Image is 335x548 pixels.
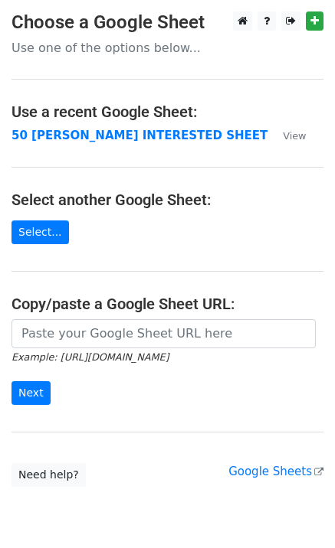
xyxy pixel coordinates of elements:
[11,40,324,56] p: Use one of the options below...
[11,103,324,121] h4: Use a recent Google Sheet:
[11,129,268,142] a: 50 [PERSON_NAME] INTERESTED SHEET
[268,129,306,142] a: View
[11,351,169,363] small: Example: [URL][DOMAIN_NAME]
[228,465,324,478] a: Google Sheets
[11,319,316,348] input: Paste your Google Sheet URL here
[11,463,86,487] a: Need help?
[11,295,324,313] h4: Copy/paste a Google Sheet URL:
[11,220,69,244] a: Select...
[283,130,306,142] small: View
[11,191,324,209] h4: Select another Google Sheet:
[11,381,51,405] input: Next
[11,11,324,34] h3: Choose a Google Sheet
